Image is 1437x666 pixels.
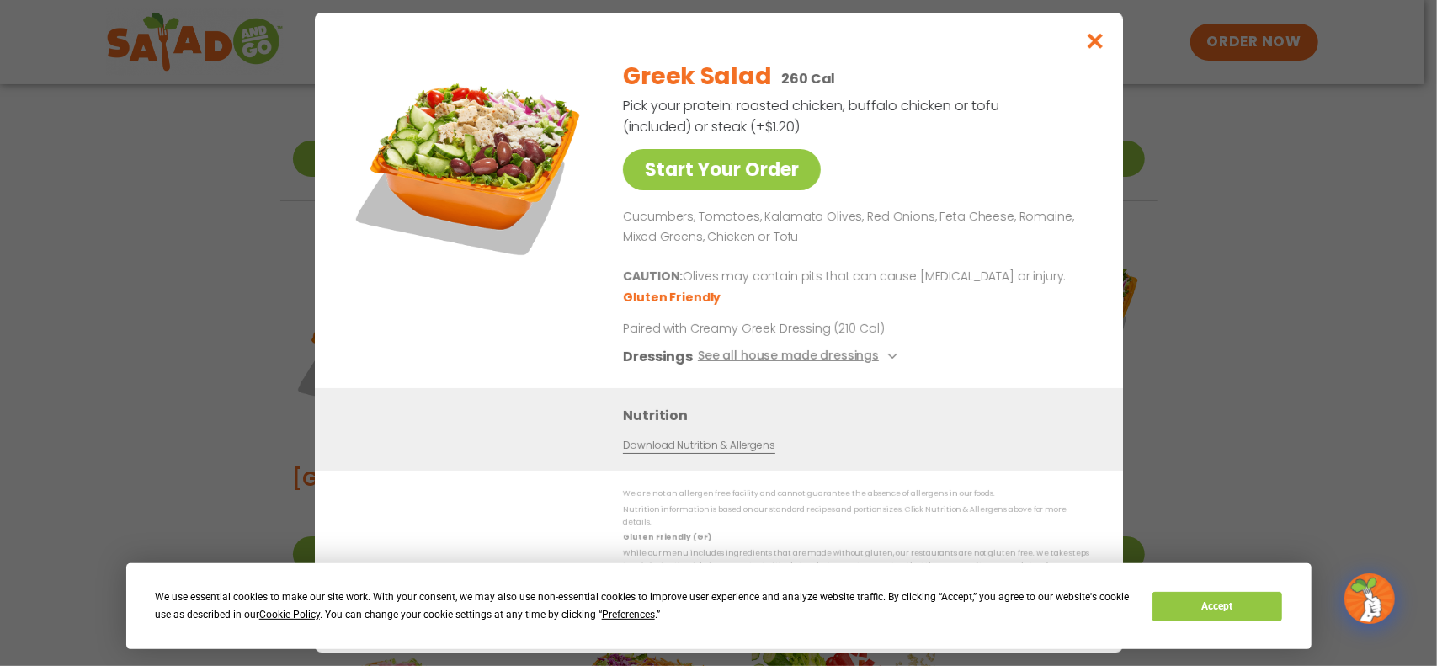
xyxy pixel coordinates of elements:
[602,609,655,621] span: Preferences
[623,149,821,190] a: Start Your Order
[623,488,1089,501] p: We are not an allergen free facility and cannot guarantee the absence of allergens in our foods.
[781,68,835,89] p: 260 Cal
[1067,13,1122,69] button: Close modal
[623,533,711,543] strong: Gluten Friendly (GF)
[623,269,683,285] b: CAUTION:
[623,207,1083,248] p: Cucumbers, Tomatoes, Kalamata Olives, Red Onions, Feta Cheese, Romaine, Mixed Greens, Chicken or ...
[259,609,320,621] span: Cookie Policy
[623,406,1098,427] h3: Nutrition
[697,347,902,368] button: See all house made dressings
[126,563,1312,649] div: Cookie Consent Prompt
[623,503,1089,530] p: Nutrition information is based on our standard recipes and portion sizes. Click Nutrition & Aller...
[623,95,1002,137] p: Pick your protein: roasted chicken, buffalo chicken or tofu (included) or steak (+$1.20)
[623,439,774,455] a: Download Nutrition & Allergens
[1346,575,1393,622] img: wpChatIcon
[155,589,1132,624] div: We use essential cookies to make our site work. With your consent, we may also use non-essential ...
[1152,592,1282,621] button: Accept
[623,347,693,368] h3: Dressings
[623,321,934,338] p: Paired with Creamy Greek Dressing (210 Cal)
[623,268,1083,288] p: Olives may contain pits that can cause [MEDICAL_DATA] or injury.
[623,547,1089,573] p: While our menu includes ingredients that are made without gluten, our restaurants are not gluten ...
[623,59,771,94] h2: Greek Salad
[353,46,588,282] img: Featured product photo for Greek Salad
[623,290,723,307] li: Gluten Friendly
